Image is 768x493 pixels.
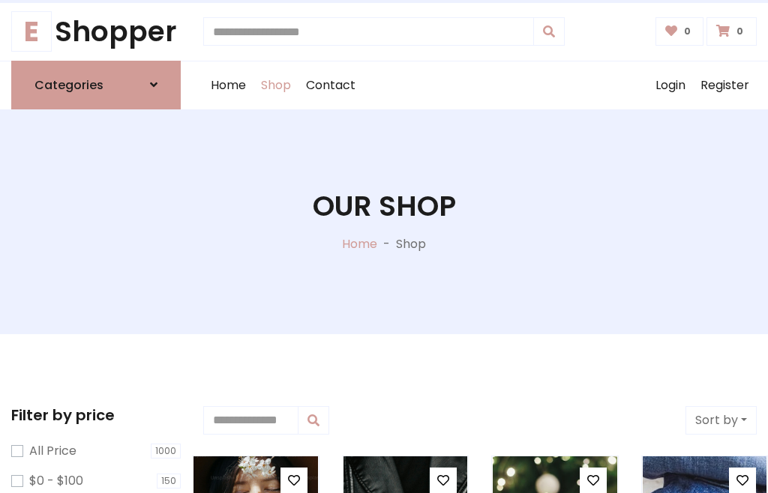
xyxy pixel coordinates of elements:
[706,17,757,46] a: 0
[655,17,704,46] a: 0
[29,472,83,490] label: $0 - $100
[34,78,103,92] h6: Categories
[11,15,181,49] h1: Shopper
[11,11,52,52] span: E
[11,61,181,109] a: Categories
[733,25,747,38] span: 0
[151,444,181,459] span: 1000
[29,442,76,460] label: All Price
[203,61,253,109] a: Home
[313,190,456,223] h1: Our Shop
[11,406,181,424] h5: Filter by price
[693,61,757,109] a: Register
[680,25,694,38] span: 0
[648,61,693,109] a: Login
[342,235,377,252] a: Home
[298,61,363,109] a: Contact
[377,235,396,253] p: -
[253,61,298,109] a: Shop
[396,235,426,253] p: Shop
[11,15,181,49] a: EShopper
[157,474,181,489] span: 150
[685,406,757,435] button: Sort by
